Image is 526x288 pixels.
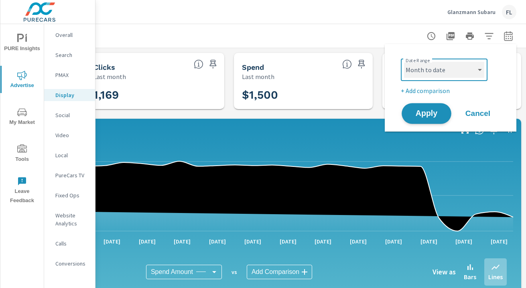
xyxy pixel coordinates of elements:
[44,209,95,229] div: Website Analytics
[44,49,95,61] div: Search
[462,28,478,44] button: Print Report
[44,89,95,101] div: Display
[3,176,41,205] span: Leave Feedback
[207,58,219,71] span: Save this to your personalized report
[488,272,503,282] p: Lines
[447,8,496,16] p: Glanzmann Subaru
[401,86,504,95] p: + Add comparison
[0,24,44,209] div: nav menu
[3,107,41,127] span: My Market
[55,151,89,159] p: Local
[151,268,193,276] span: Spend Amount
[44,129,95,141] div: Video
[500,28,516,44] button: Select Date Range
[203,237,232,245] p: [DATE]
[44,149,95,161] div: Local
[44,69,95,81] div: PMAX
[44,29,95,41] div: Overall
[247,265,312,279] div: Add Comparison
[342,59,352,69] span: The amount of money spent on advertising during the period.
[3,34,41,53] span: PURE Insights
[309,237,337,245] p: [DATE]
[242,63,264,71] h5: Spend
[355,58,368,71] span: Save this to your personalized report
[462,110,494,117] span: Cancel
[55,239,89,247] p: Calls
[55,171,89,179] p: PureCars TV
[3,144,41,164] span: Tools
[194,59,203,69] span: The number of times an ad was clicked by a consumer.
[3,71,41,90] span: Advertise
[252,268,299,276] span: Add Comparison
[55,51,89,59] p: Search
[242,88,365,102] h3: $1,500
[55,191,89,199] p: Fixed Ops
[44,169,95,181] div: PureCars TV
[443,28,459,44] button: "Export Report to PDF"
[222,268,247,276] p: vs
[402,103,451,124] button: Apply
[344,237,372,245] p: [DATE]
[44,189,95,201] div: Fixed Ops
[242,72,274,81] p: Last month
[93,88,216,102] h3: 1,169
[44,237,95,249] div: Calls
[274,237,302,245] p: [DATE]
[44,109,95,121] div: Social
[55,91,89,99] p: Display
[44,258,95,270] div: Conversions
[98,237,126,245] p: [DATE]
[168,237,196,245] p: [DATE]
[133,237,161,245] p: [DATE]
[410,110,443,118] span: Apply
[55,71,89,79] p: PMAX
[502,5,516,19] div: FL
[454,103,502,124] button: Cancel
[450,237,478,245] p: [DATE]
[485,237,513,245] p: [DATE]
[55,211,89,227] p: Website Analytics
[415,237,443,245] p: [DATE]
[239,237,267,245] p: [DATE]
[55,131,89,139] p: Video
[380,237,408,245] p: [DATE]
[146,265,222,279] div: Spend Amount
[93,72,126,81] p: Last month
[464,272,476,282] p: Bars
[93,63,115,71] h5: Clicks
[55,111,89,119] p: Social
[433,268,456,276] h6: View as
[481,28,497,44] button: Apply Filters
[55,260,89,268] p: Conversions
[55,31,89,39] p: Overall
